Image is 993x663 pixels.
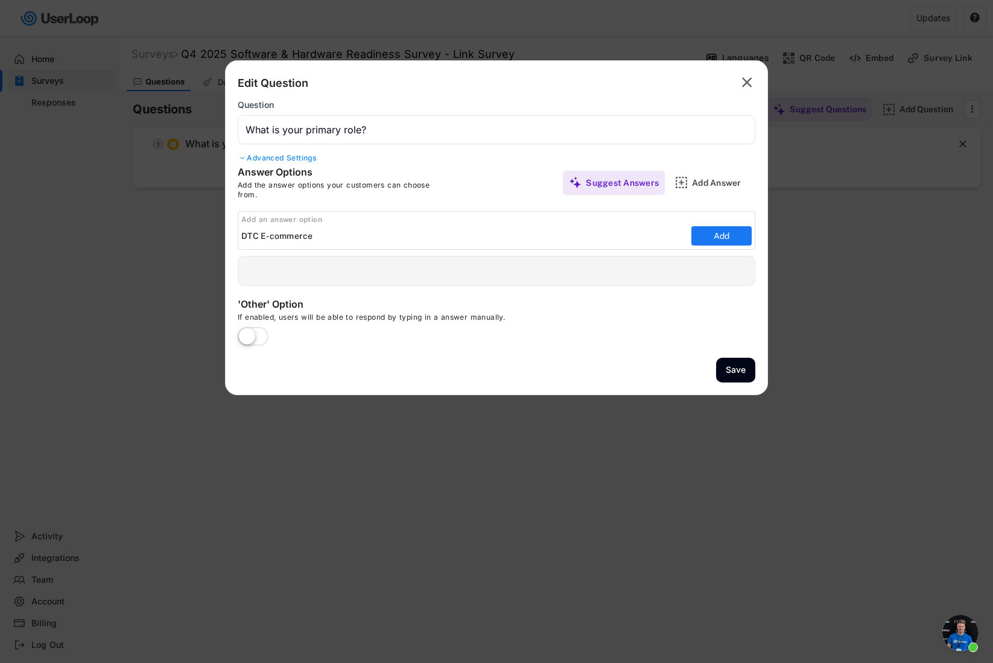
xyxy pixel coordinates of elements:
[691,226,752,246] button: Add
[238,76,308,90] div: Edit Question
[238,153,755,163] div: Advanced Settings
[238,100,274,110] div: Question
[238,312,600,327] div: If enabled, users will be able to respond by typing in a answer manually.
[942,615,979,651] div: Open chat
[675,176,688,189] img: AddMajor.svg
[692,177,752,188] div: Add Answer
[716,358,755,382] button: Save
[569,176,582,189] img: MagicMajor%20%28Purple%29.svg
[238,180,449,199] div: Add the answer options your customers can choose from.
[238,115,755,144] input: Type your question here...
[238,166,419,180] div: Answer Options
[738,73,755,92] button: 
[586,177,659,188] div: Suggest Answers
[241,215,755,224] div: Add an answer option
[742,74,752,91] text: 
[238,298,479,312] div: 'Other' Option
